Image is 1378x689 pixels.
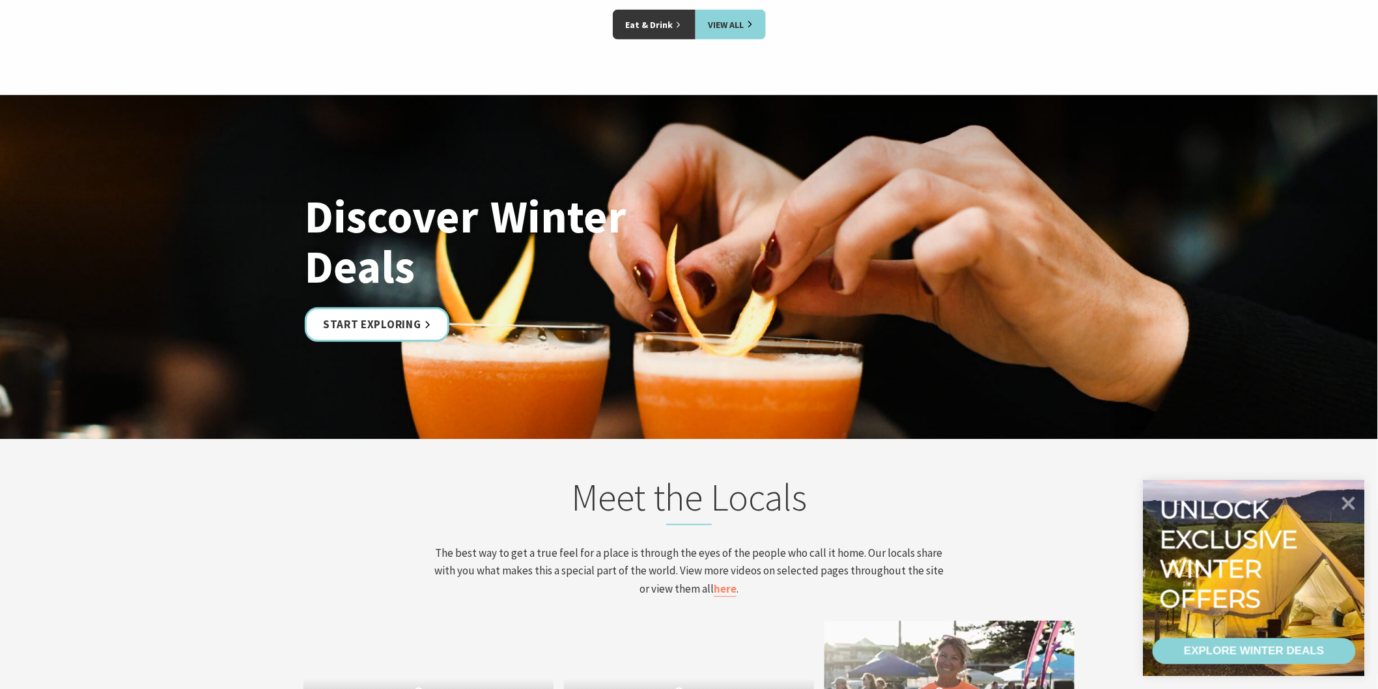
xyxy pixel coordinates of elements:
[696,10,766,40] a: View All
[613,10,696,40] a: Eat & Drink
[1184,638,1324,664] div: EXPLORE WINTER DEALS
[434,546,944,597] span: The best way to get a true feel for a place is through the eyes of the people who call it home. O...
[305,191,673,292] h1: Discover Winter Deals
[714,582,737,597] a: here
[434,475,944,526] h2: Meet the Locals
[1160,495,1304,613] div: Unlock exclusive winter offers
[1153,638,1356,664] a: EXPLORE WINTER DEALS
[305,307,449,342] a: Start exploring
